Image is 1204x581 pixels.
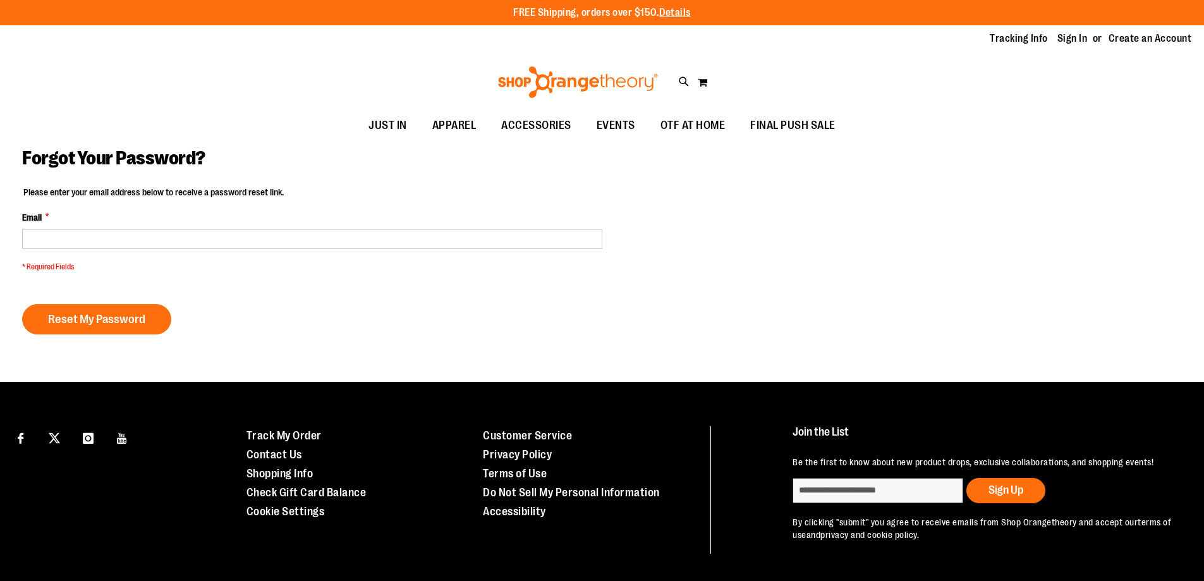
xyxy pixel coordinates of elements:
span: JUST IN [368,111,407,140]
span: * Required Fields [22,262,602,272]
a: Do Not Sell My Personal Information [483,486,660,499]
img: Twitter [49,432,60,444]
span: Reset My Password [48,312,145,326]
legend: Please enter your email address below to receive a password reset link. [22,186,285,199]
a: APPAREL [420,111,489,140]
span: Email [22,211,42,224]
span: OTF AT HOME [660,111,726,140]
a: Cookie Settings [246,505,325,518]
a: Shopping Info [246,467,313,480]
a: terms of use [793,517,1171,540]
a: Tracking Info [990,32,1048,46]
p: By clicking "submit" you agree to receive emails from Shop Orangetheory and accept our and [793,516,1175,541]
button: Reset My Password [22,304,171,334]
a: OTF AT HOME [648,111,738,140]
a: Customer Service [483,429,572,442]
span: EVENTS [597,111,635,140]
a: Sign In [1057,32,1088,46]
span: Sign Up [988,484,1023,496]
input: enter email [793,478,963,503]
img: Shop Orangetheory [496,66,660,98]
a: Visit our Youtube page [111,426,133,448]
h4: Join the List [793,426,1175,450]
a: EVENTS [584,111,648,140]
a: Create an Account [1109,32,1192,46]
a: ACCESSORIES [489,111,584,140]
a: Details [659,7,691,18]
a: Track My Order [246,429,322,442]
a: Visit our X page [44,426,66,448]
a: privacy and cookie policy. [820,530,919,540]
a: Contact Us [246,448,302,461]
span: ACCESSORIES [501,111,571,140]
p: Be the first to know about new product drops, exclusive collaborations, and shopping events! [793,456,1175,468]
a: Check Gift Card Balance [246,486,367,499]
p: FREE Shipping, orders over $150. [513,6,691,20]
a: FINAL PUSH SALE [738,111,848,140]
span: APPAREL [432,111,477,140]
button: Sign Up [966,478,1045,503]
a: Privacy Policy [483,448,552,461]
a: Visit our Instagram page [77,426,99,448]
span: FINAL PUSH SALE [750,111,836,140]
a: Terms of Use [483,467,547,480]
a: Visit our Facebook page [9,426,32,448]
a: Accessibility [483,505,546,518]
a: JUST IN [356,111,420,140]
span: Forgot Your Password? [22,147,205,169]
